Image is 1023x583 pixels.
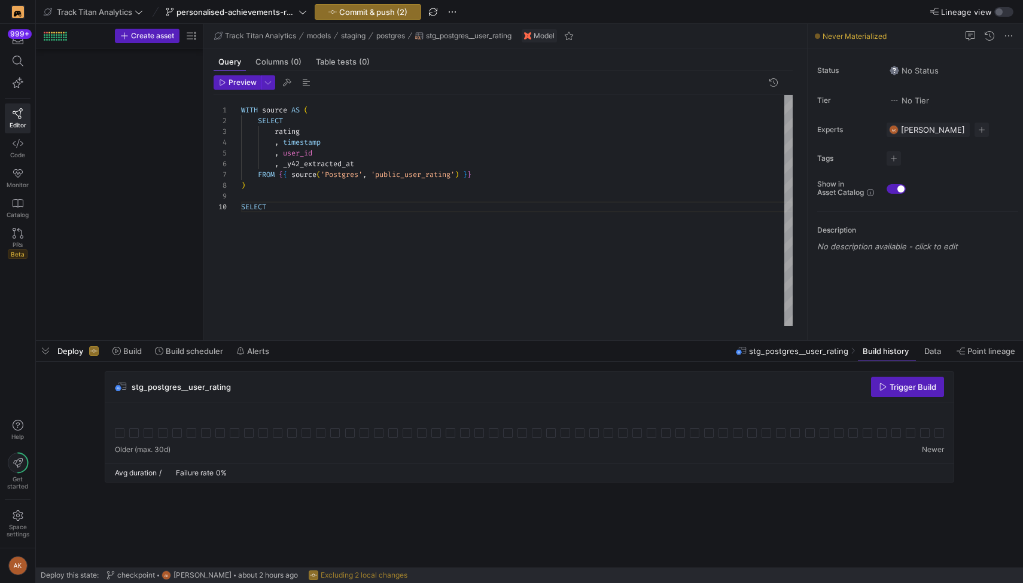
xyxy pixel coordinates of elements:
span: Alerts [247,346,269,356]
span: Query [218,58,241,66]
span: ( [304,105,308,115]
span: Beta [8,249,28,259]
button: staging [338,29,369,43]
button: Alerts [231,341,275,361]
div: 4 [214,137,227,148]
span: Experts [817,126,877,134]
div: 3 [214,126,227,137]
button: Build [107,341,147,361]
span: Lineage view [941,7,992,17]
div: 9 [214,191,227,202]
span: Never Materialized [823,32,887,41]
span: personalised-achievements-revamp [176,7,296,17]
span: { [283,170,287,179]
div: 5 [214,148,227,158]
span: Show in Asset Catalog [817,180,864,197]
span: SELECT [241,202,266,212]
a: Monitor [5,163,31,193]
span: 'Postgres' [321,170,363,179]
div: 2 [214,115,227,126]
button: Help [5,414,31,445]
div: 1 [214,105,227,115]
span: Catalog [7,211,29,218]
span: [PERSON_NAME] [173,571,232,579]
button: stg_postgres__user_rating [412,29,514,43]
span: } [467,170,471,179]
span: , [275,138,279,147]
button: AK [5,553,31,578]
span: Tags [817,154,877,163]
div: AK [162,570,171,580]
span: Deploy this state: [41,571,99,579]
span: PRs [13,241,23,248]
button: Build history [857,341,917,361]
span: , [275,148,279,158]
p: No description available - click to edit [817,242,1018,251]
button: Track Titan Analytics [211,29,299,43]
button: Commit & push (2) [315,4,421,20]
button: models [304,29,334,43]
span: Newer [922,445,944,454]
span: checkpoint [117,571,155,579]
span: ( [316,170,321,179]
button: checkpointAK[PERSON_NAME]about 2 hours ago [103,567,301,583]
span: timestamp [283,138,321,147]
button: Point lineage [951,341,1021,361]
span: { [279,170,283,179]
span: Create asset [131,32,174,40]
span: Failure rate [176,468,214,477]
button: Preview [214,75,261,90]
span: Editor [10,121,26,129]
span: Space settings [7,523,29,538]
img: https://storage.googleapis.com/y42-prod-data-exchange/images/4FGlnMhCNn9FsUVOuDzedKBoGBDO04HwCK1Z... [12,6,24,18]
span: (0) [359,58,370,66]
button: Track Titan Analytics [41,4,146,20]
span: Excluding 2 local changes [321,571,407,579]
span: Avg duration [115,468,157,477]
span: Track Titan Analytics [57,7,132,17]
span: stg_postgres__user_rating [132,382,231,392]
span: _y42_extracted_at [283,159,354,169]
img: undefined [524,32,531,39]
span: Get started [7,475,28,490]
button: Create asset [115,29,179,43]
a: PRsBeta [5,223,31,264]
button: Trigger Build [871,377,944,397]
span: Preview [229,78,257,87]
span: No Tier [890,96,929,105]
img: No status [890,66,899,75]
button: Getstarted [5,448,31,495]
span: source [262,105,287,115]
span: Commit & push (2) [339,7,407,17]
span: [PERSON_NAME] [901,125,965,135]
span: ) [455,170,459,179]
span: , [363,170,367,179]
span: Older (max. 30d) [115,445,170,454]
span: FROM [258,170,275,179]
span: , [275,159,279,169]
span: Deploy [57,346,83,356]
span: Columns [255,58,302,66]
span: Code [10,151,25,158]
span: user_id [283,148,312,158]
p: Description [817,226,1018,234]
button: Build scheduler [150,341,229,361]
a: Code [5,133,31,163]
span: postgres [376,32,405,40]
a: https://storage.googleapis.com/y42-prod-data-exchange/images/4FGlnMhCNn9FsUVOuDzedKBoGBDO04HwCK1Z... [5,2,31,22]
span: Build scheduler [166,346,223,356]
div: AK [8,556,28,575]
span: Track Titan Analytics [225,32,296,40]
span: Monitor [7,181,29,188]
span: Point lineage [967,346,1015,356]
span: 'public_user_rating' [371,170,455,179]
span: 0% [216,468,227,477]
span: Table tests [316,58,370,66]
button: personalised-achievements-revamp [163,4,310,20]
div: 6 [214,158,227,169]
div: 10 [214,202,227,212]
span: Build [123,346,142,356]
span: stg_postgres__user_rating [749,346,848,356]
span: No Status [890,66,939,75]
span: rating [275,127,300,136]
